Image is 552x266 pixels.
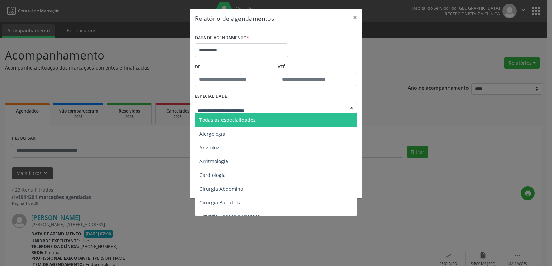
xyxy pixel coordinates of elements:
span: Cardiologia [199,172,226,178]
span: Todas as especialidades [199,117,256,123]
span: Angiologia [199,144,224,151]
span: Cirurgia Cabeça e Pescoço [199,213,260,220]
span: Cirurgia Abdominal [199,185,245,192]
h5: Relatório de agendamentos [195,14,274,23]
span: Cirurgia Bariatrica [199,199,242,206]
span: Alergologia [199,130,225,137]
button: Close [348,9,362,26]
span: Arritmologia [199,158,228,164]
label: DATA DE AGENDAMENTO [195,33,249,43]
label: ESPECIALIDADE [195,91,227,102]
label: De [195,62,274,73]
label: ATÉ [278,62,357,73]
